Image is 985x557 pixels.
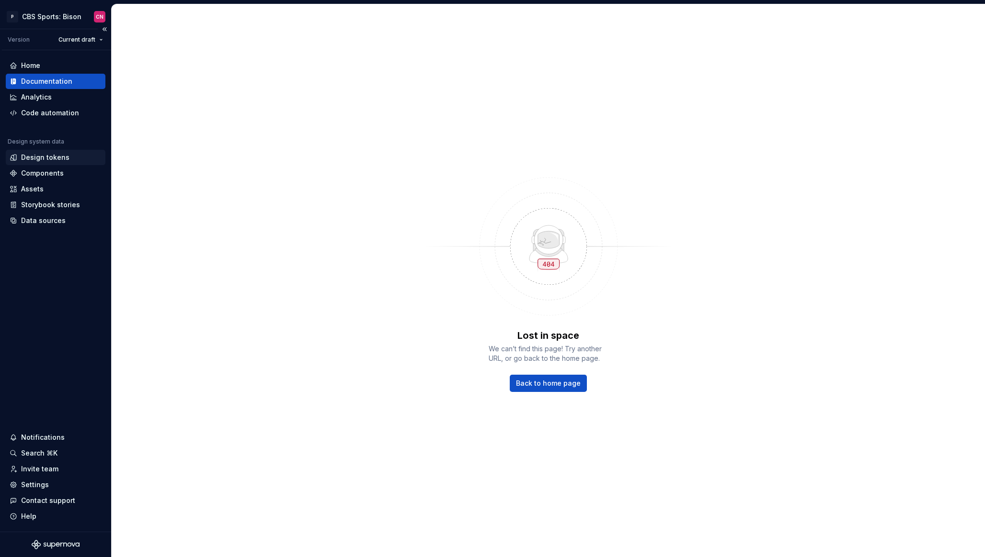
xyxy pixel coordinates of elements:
[6,213,105,228] a: Data sources
[6,105,105,121] a: Code automation
[21,448,57,458] div: Search ⌘K
[21,77,72,86] div: Documentation
[6,150,105,165] a: Design tokens
[7,11,18,22] div: P
[21,168,64,178] div: Components
[2,6,109,27] button: PCBS Sports: BisonCN
[6,461,105,477] a: Invite team
[6,446,105,461] button: Search ⌘K
[98,22,111,36] button: Collapse sidebar
[22,12,81,22] div: CBS Sports: Bison
[21,512,36,521] div: Help
[6,74,105,89] a: Documentation
[6,430,105,445] button: Notifications
[96,13,103,21] div: CN
[6,58,105,73] a: Home
[510,375,587,392] a: Back to home page
[32,540,80,549] svg: Supernova Logo
[21,200,80,210] div: Storybook stories
[21,92,52,102] div: Analytics
[516,379,581,388] span: Back to home page
[6,493,105,508] button: Contact support
[6,477,105,492] a: Settings
[21,153,69,162] div: Design tokens
[6,89,105,105] a: Analytics
[21,433,65,442] div: Notifications
[489,344,608,363] span: We can’t find this page! Try another URL, or go back to the home page.
[8,36,30,44] div: Version
[21,496,75,505] div: Contact support
[6,509,105,524] button: Help
[21,184,44,194] div: Assets
[21,108,79,118] div: Code automation
[6,181,105,197] a: Assets
[54,33,107,46] button: Current draft
[6,166,105,181] a: Components
[58,36,95,44] span: Current draft
[21,480,49,490] div: Settings
[21,61,40,70] div: Home
[21,464,58,474] div: Invite team
[8,138,64,145] div: Design system data
[21,216,66,225] div: Data sources
[6,197,105,212] a: Storybook stories
[517,329,579,342] p: Lost in space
